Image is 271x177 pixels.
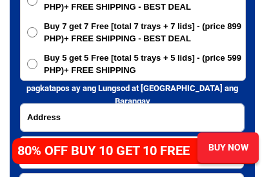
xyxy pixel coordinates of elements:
span: Buy 7 get 7 Free [total 7 trays + 7 lids] - (price 899 PHP)+ FREE SHIPPING - BEST DEAL [44,20,245,45]
div: BUY NOW [197,141,259,154]
input: Buy 7 get 7 Free [total 7 trays + 7 lids] - (price 899 PHP)+ FREE SHIPPING - BEST DEAL [27,27,37,37]
input: Buy 5 get 5 Free [total 5 trays + 5 lids] - (price 599 PHP)+ FREE SHIPPING [27,59,37,69]
span: Buy 5 get 5 Free [total 5 trays + 5 lids] - (price 599 PHP)+ FREE SHIPPING [44,52,245,77]
input: Input address [21,104,244,131]
h4: 80% OFF BUY 10 GET 10 FREE [17,141,203,160]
